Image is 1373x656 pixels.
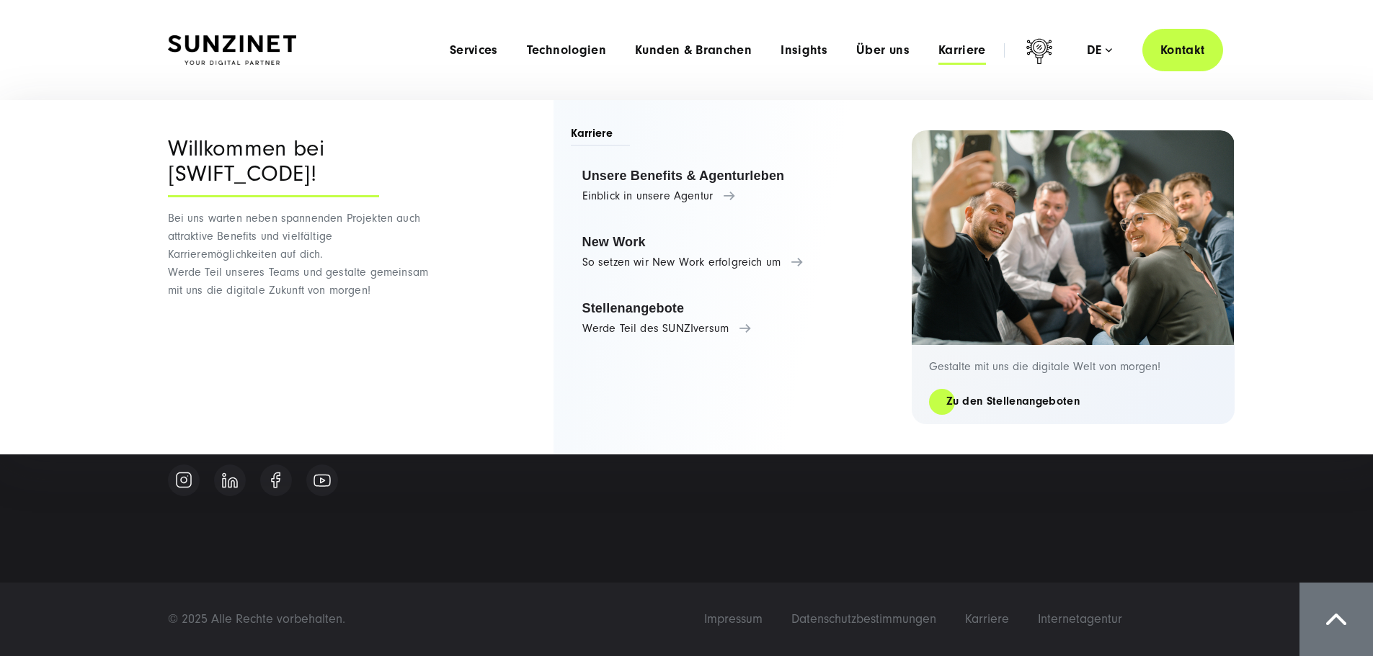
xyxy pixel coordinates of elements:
[635,43,752,58] a: Kunden & Branchen
[222,472,238,488] img: Follow us on Linkedin
[856,43,910,58] a: Über uns
[527,43,606,58] a: Technologien
[1142,29,1223,71] a: Kontakt
[175,471,192,489] img: Follow us on Instagram
[168,35,296,66] img: SUNZINET Full Service Digital Agentur
[704,611,763,626] span: Impressum
[314,474,331,487] img: Follow us on Youtube
[929,359,1217,374] p: Gestalte mit uns die digitale Welt von morgen!
[571,158,877,213] a: Unsere Benefits & Agenturleben Einblick in unsere Agentur
[571,225,877,279] a: New Work So setzen wir New Work erfolgreich um
[450,43,498,58] a: Services
[791,611,936,626] span: Datenschutzbestimmungen
[168,210,438,300] p: Bei uns warten neben spannenden Projekten auch attraktive Benefits und vielfältige Karrieremöglic...
[271,472,280,488] img: Follow us on Facebook
[571,291,877,346] a: Stellenangebote Werde Teil des SUNZIversum
[168,136,379,197] div: Willkommen bei [SWIFT_CODE]!
[571,125,631,146] span: Karriere
[929,393,1097,410] a: Zu den Stellenangeboten
[781,43,827,58] a: Insights
[1038,611,1122,626] span: Internetagentur
[938,43,986,58] a: Karriere
[1087,43,1112,58] div: de
[965,611,1009,626] span: Karriere
[912,130,1235,345] img: Digitalagentur und Internetagentur SUNZINET: 2 Frauen 3 Männer, die ein Selfie machen bei
[168,611,345,626] span: © 2025 Alle Rechte vorbehalten.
